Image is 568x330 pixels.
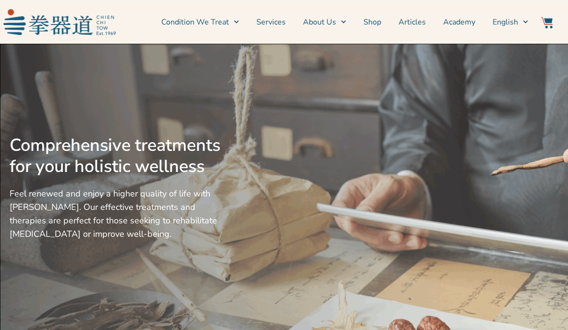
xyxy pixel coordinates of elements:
[493,10,528,34] a: English
[161,10,239,34] a: Condition We Treat
[121,10,529,34] nav: Menu
[541,17,553,28] img: Website Icon-03
[399,10,426,34] a: Articles
[493,16,518,28] span: English
[363,10,381,34] a: Shop
[303,10,346,34] a: About Us
[10,135,223,177] h2: Comprehensive treatments for your holistic wellness
[10,187,223,241] p: Feel renewed and enjoy a higher quality of life with [PERSON_NAME]. Our effective treatments and ...
[256,10,286,34] a: Services
[443,10,475,34] a: Academy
